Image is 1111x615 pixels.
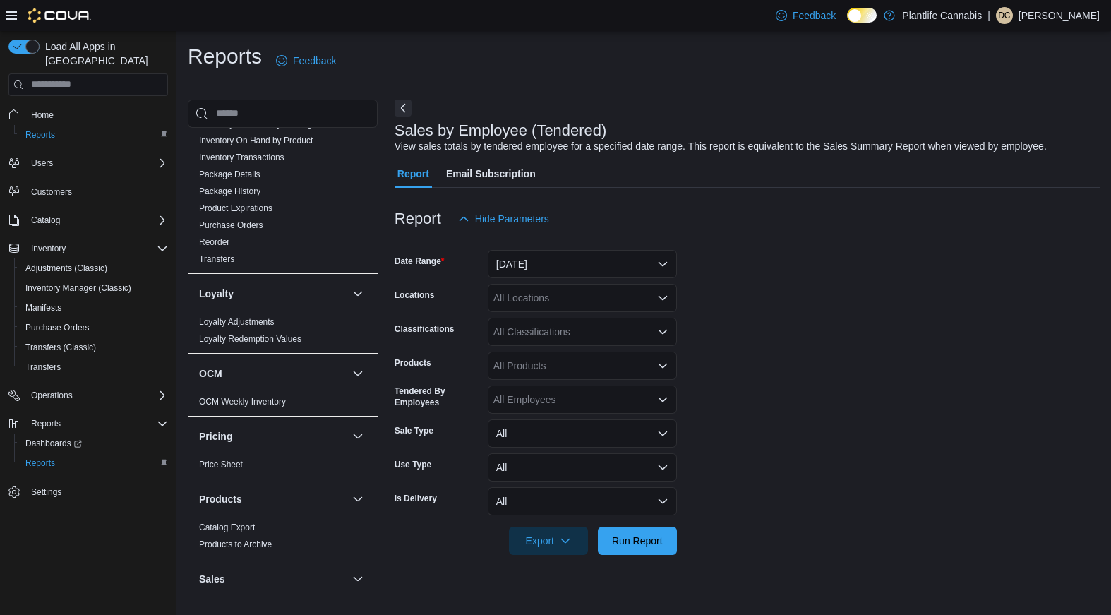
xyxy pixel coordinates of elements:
button: Reports [25,415,66,432]
span: Hide Parameters [475,212,549,226]
p: | [987,7,990,24]
span: Report [397,160,429,188]
a: Feedback [770,1,841,30]
a: Product Expirations [199,203,272,213]
span: Reports [20,455,168,472]
button: Users [25,155,59,172]
span: Transfers (Classic) [25,342,96,353]
button: Run Report [598,527,677,555]
button: Manifests [14,298,174,318]
a: Reorder [199,237,229,247]
span: Load All Apps in [GEOGRAPHIC_DATA] [40,40,168,68]
h3: Report [395,210,441,227]
span: Dashboards [25,438,82,449]
span: Inventory [25,240,168,257]
a: Reports [20,455,61,472]
button: Reports [3,414,174,434]
a: Loyalty Redemption Values [199,334,301,344]
input: Dark Mode [847,8,877,23]
button: Reports [14,453,174,473]
a: Inventory On Hand by Package [199,119,317,129]
label: Products [395,357,431,369]
h3: OCM [199,366,222,381]
span: Adjustments (Classic) [25,263,107,274]
a: Adjustments (Classic) [20,260,113,277]
button: Home [3,105,174,125]
button: Sales [349,571,366,587]
span: Customers [25,183,168,201]
span: Price Sheet [199,459,243,470]
div: Dalton Callaghan [996,7,1013,24]
span: Inventory Manager (Classic) [20,280,168,297]
button: Loyalty [199,287,347,301]
a: Manifests [20,299,67,316]
h3: Sales by Employee (Tendered) [395,122,607,139]
a: Inventory On Hand by Product [199,136,313,145]
a: Purchase Orders [20,319,95,336]
p: Plantlife Cannabis [902,7,982,24]
span: Email Subscription [446,160,536,188]
span: Settings [25,483,168,501]
span: Catalog [31,215,60,226]
a: Package History [199,186,260,196]
span: Transfers [25,362,61,373]
a: Products to Archive [199,539,272,549]
span: Reports [25,458,55,469]
button: Hide Parameters [452,205,555,233]
span: Dashboards [20,435,168,452]
button: Pricing [199,429,347,443]
span: Inventory On Hand by Product [199,135,313,146]
span: Purchase Orders [25,322,90,333]
button: Catalog [3,210,174,230]
button: Open list of options [657,360,668,371]
label: Is Delivery [395,493,437,504]
span: Feedback [793,8,836,23]
a: Dashboards [14,434,174,453]
button: Inventory [25,240,71,257]
div: Products [188,519,378,559]
h3: Loyalty [199,287,234,301]
span: Product Expirations [199,203,272,214]
a: Inventory Transactions [199,153,284,162]
span: Purchase Orders [199,220,263,231]
label: Locations [395,289,435,301]
div: Inventory [188,81,378,273]
span: Customers [31,186,72,198]
a: Reports [20,126,61,143]
p: [PERSON_NAME] [1019,7,1100,24]
button: Sales [199,572,347,586]
span: Inventory Manager (Classic) [25,282,131,294]
button: Loyalty [349,285,366,302]
a: Transfers (Classic) [20,339,102,356]
button: Products [199,492,347,506]
div: OCM [188,393,378,416]
span: Purchase Orders [20,319,168,336]
a: Price Sheet [199,460,243,470]
span: Reorder [199,237,229,248]
h3: Sales [199,572,225,586]
h3: Products [199,492,242,506]
span: Loyalty Adjustments [199,316,275,328]
span: Package History [199,186,260,197]
span: Users [31,157,53,169]
a: Package Details [199,169,260,179]
span: Export [517,527,579,555]
span: Manifests [20,299,168,316]
button: OCM [349,365,366,382]
button: All [488,487,677,515]
label: Date Range [395,256,445,267]
span: Reports [25,415,168,432]
a: Loyalty Adjustments [199,317,275,327]
button: Pricing [349,428,366,445]
button: Open list of options [657,326,668,338]
label: Tendered By Employees [395,386,482,408]
a: Dashboards [20,435,88,452]
button: Inventory [3,239,174,258]
span: Inventory Transactions [199,152,284,163]
button: Purchase Orders [14,318,174,338]
span: Transfers [199,253,234,265]
span: Catalog Export [199,522,255,533]
button: OCM [199,366,347,381]
a: Purchase Orders [199,220,263,230]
